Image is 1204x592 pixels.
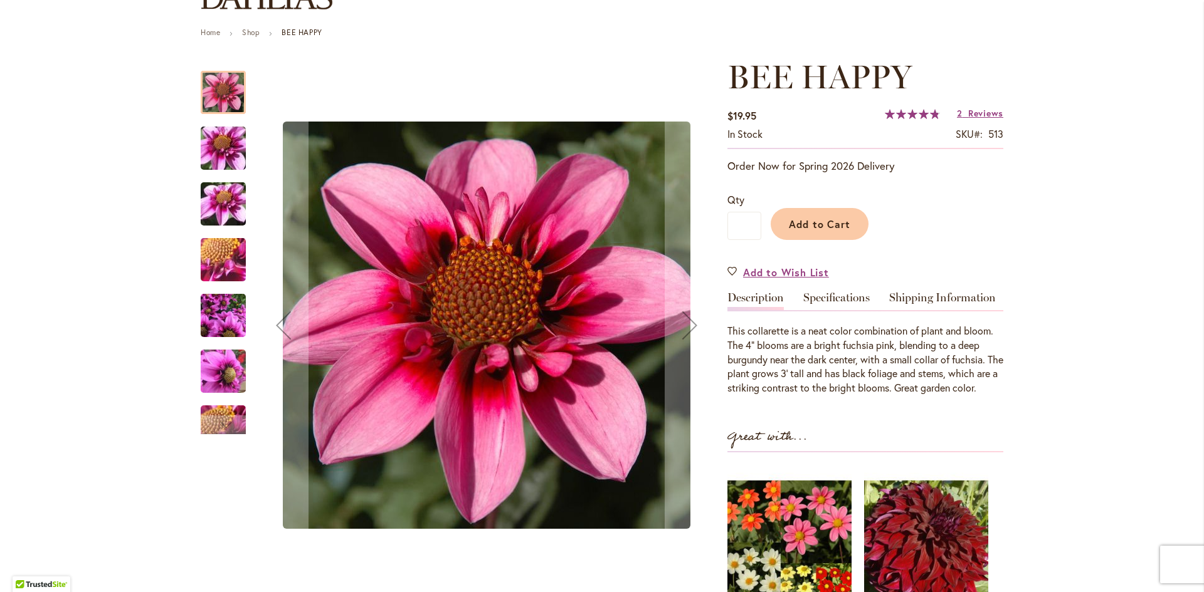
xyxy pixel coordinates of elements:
[201,415,246,434] div: Next
[727,127,763,140] span: In stock
[201,226,258,281] div: BEE HAPPY
[178,170,268,238] img: BEE HAPPY
[201,393,258,449] div: BEE HAPPY
[727,292,1003,395] div: Detailed Product Info
[242,28,260,37] a: Shop
[727,324,1003,395] div: This collarette is a neat color combination of plant and bloom. The 4" blooms are a bright fuchsi...
[9,548,45,583] iframe: Launch Accessibility Center
[727,109,756,122] span: $19.95
[727,427,808,447] strong: Great with...
[283,122,690,529] img: BEE HAPPY
[771,208,869,240] button: Add to Cart
[968,107,1003,119] span: Reviews
[956,127,983,140] strong: SKU
[743,265,829,279] span: Add to Wish List
[957,107,963,119] span: 2
[885,109,940,119] div: 97%
[727,265,829,279] a: Add to Wish List
[727,57,912,96] span: BEE HAPPY
[727,292,784,310] a: Description
[727,193,744,206] span: Qty
[201,337,258,393] div: BEE HAPPY
[201,170,258,226] div: BEE HAPPY
[201,114,258,170] div: BEE HAPPY
[201,28,220,37] a: Home
[988,127,1003,142] div: 513
[201,286,246,346] img: BEE HAPPY
[201,58,258,114] div: BEE HAPPY
[727,158,1003,174] p: Order Now for Spring 2026 Delivery
[178,226,268,294] img: BEE HAPPY
[201,281,258,337] div: BEE HAPPY
[727,127,763,142] div: Availability
[957,107,1003,119] a: 2 Reviews
[201,341,246,402] img: BEE HAPPY
[178,115,268,182] img: BEE HAPPY
[803,292,870,310] a: Specifications
[282,28,322,37] strong: BEE HAPPY
[789,217,851,231] span: Add to Cart
[889,292,996,310] a: Shipping Information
